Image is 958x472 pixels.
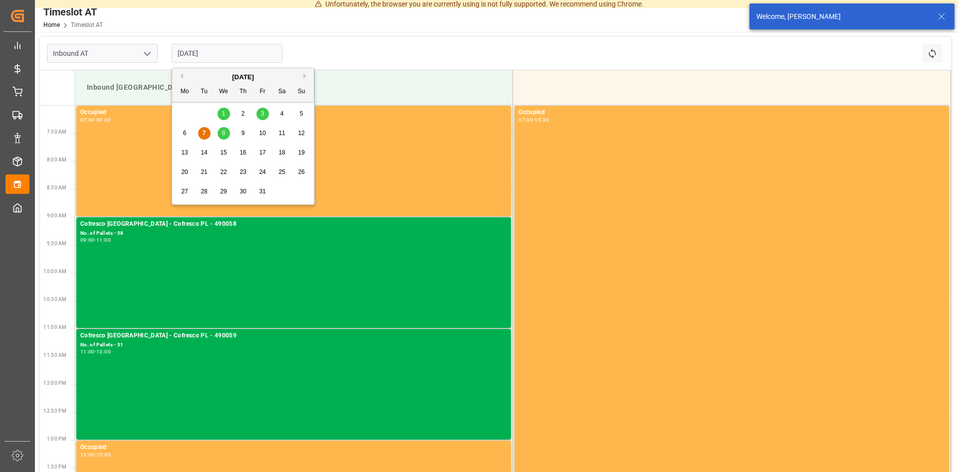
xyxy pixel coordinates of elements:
span: 17 [259,149,265,156]
div: Inbound [GEOGRAPHIC_DATA] [83,78,504,97]
div: Choose Thursday, October 16th, 2025 [237,147,249,159]
div: 09:00 [96,118,111,122]
span: 5 [300,110,303,117]
span: 12 [298,130,304,137]
div: Fr [256,86,269,98]
div: - [533,118,534,122]
div: Choose Monday, October 20th, 2025 [179,166,191,178]
span: 10 [259,130,265,137]
div: Welcome, [PERSON_NAME] [756,11,928,22]
div: 15:30 [534,118,549,122]
div: Cofresco [GEOGRAPHIC_DATA] - Cofresco PL - 490059 [80,331,507,341]
button: Previous Month [177,73,183,79]
span: 23 [239,168,246,175]
div: Choose Monday, October 6th, 2025 [179,127,191,140]
div: Choose Thursday, October 30th, 2025 [237,185,249,198]
span: 26 [298,168,304,175]
span: 6 [183,130,187,137]
span: 27 [181,188,188,195]
div: month 2025-10 [175,104,311,201]
div: Sa [276,86,288,98]
span: 1 [222,110,226,117]
div: Choose Thursday, October 9th, 2025 [237,127,249,140]
span: 25 [278,168,285,175]
div: 13:00 [80,453,95,457]
div: Timeslot AT [43,4,103,19]
div: 11:00 [96,238,111,242]
div: We [218,86,230,98]
input: Type to search/select [47,44,158,63]
div: Choose Tuesday, October 7th, 2025 [198,127,211,140]
div: Occupied [80,443,507,453]
div: Choose Wednesday, October 29th, 2025 [218,185,230,198]
div: Choose Wednesday, October 22nd, 2025 [218,166,230,178]
span: 20 [181,168,188,175]
span: 10:30 AM [43,297,66,302]
div: Choose Sunday, October 5th, 2025 [295,108,308,120]
span: 18 [278,149,285,156]
span: 10:00 AM [43,269,66,274]
span: 16 [239,149,246,156]
span: 1:30 PM [47,464,66,470]
div: No. of Pallets - 58 [80,229,507,238]
div: Choose Friday, October 3rd, 2025 [256,108,269,120]
div: Choose Thursday, October 23rd, 2025 [237,166,249,178]
span: 11:00 AM [43,324,66,330]
div: 07:00 [518,118,533,122]
span: 8:00 AM [47,157,66,162]
div: No. of Pallets - 51 [80,341,507,349]
div: Choose Friday, October 31st, 2025 [256,185,269,198]
div: Su [295,86,308,98]
span: 9:30 AM [47,241,66,246]
span: 12:30 PM [43,408,66,414]
span: 24 [259,168,265,175]
span: 7 [203,130,206,137]
div: 15:00 [96,453,111,457]
div: Choose Monday, October 13th, 2025 [179,147,191,159]
div: - [95,349,96,354]
span: 8 [222,130,226,137]
span: 4 [280,110,284,117]
div: 11:00 [80,349,95,354]
div: Choose Sunday, October 26th, 2025 [295,166,308,178]
button: open menu [139,46,154,61]
span: 22 [220,168,227,175]
span: 12:00 PM [43,380,66,386]
span: 14 [201,149,207,156]
div: Choose Tuesday, October 21st, 2025 [198,166,211,178]
span: 7:30 AM [47,129,66,135]
span: 30 [239,188,246,195]
div: Choose Thursday, October 2nd, 2025 [237,108,249,120]
div: Choose Saturday, October 4th, 2025 [276,108,288,120]
div: Occupied [80,108,507,118]
div: - [95,118,96,122]
span: 9:00 AM [47,213,66,218]
span: 11:30 AM [43,352,66,358]
a: Home [43,21,60,28]
div: 09:00 [80,238,95,242]
div: Choose Wednesday, October 8th, 2025 [218,127,230,140]
span: 13 [181,149,188,156]
div: Choose Sunday, October 19th, 2025 [295,147,308,159]
div: Th [237,86,249,98]
span: 9 [241,130,245,137]
span: 19 [298,149,304,156]
div: Choose Tuesday, October 14th, 2025 [198,147,211,159]
div: Choose Saturday, October 25th, 2025 [276,166,288,178]
span: 1:00 PM [47,436,66,442]
span: 28 [201,188,207,195]
div: - [95,238,96,242]
button: Next Month [303,73,309,79]
span: 11 [278,130,285,137]
span: 8:30 AM [47,185,66,190]
div: Choose Wednesday, October 15th, 2025 [218,147,230,159]
div: [DATE] [172,72,314,82]
span: 3 [261,110,264,117]
div: 13:00 [96,349,111,354]
span: 29 [220,188,227,195]
div: Choose Friday, October 17th, 2025 [256,147,269,159]
div: Mo [179,86,191,98]
input: DD.MM.YYYY [172,44,282,63]
div: Cofresco [GEOGRAPHIC_DATA] - Cofresco PL - 490058 [80,219,507,229]
div: Choose Friday, October 10th, 2025 [256,127,269,140]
